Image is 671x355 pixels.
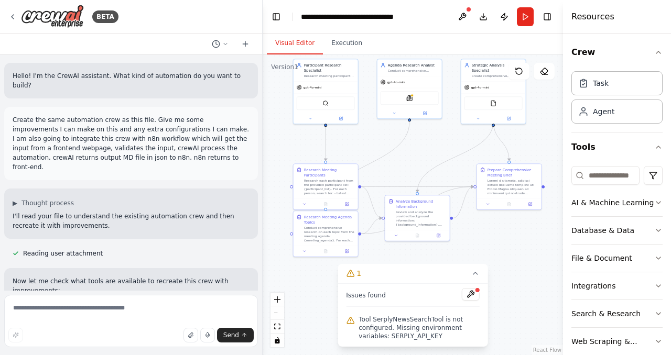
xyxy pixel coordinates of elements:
[471,85,490,90] span: gpt-4o-mini
[271,63,298,71] div: Version 1
[406,232,428,239] button: No output available
[326,115,356,121] button: Open in side panel
[304,214,355,225] div: Research Meeting Agenda Topics
[571,300,663,327] button: Search & Research
[490,100,496,106] img: FileReadTool
[540,9,555,24] button: Hide right sidebar
[461,59,526,124] div: Strategic Analysis SpecialistCreate comprehensive, executive-ready briefing documents by synthesi...
[208,38,233,50] button: Switch to previous chat
[361,184,382,221] g: Edge from d5f37865-bceb-477b-9265-75e2f7403caa to d36f3859-8770-47f3-86a3-eec33b663212
[304,226,355,242] div: Conduct comprehensive research on each topic from the meeting agenda: {meeting_agenda}. For each ...
[385,195,450,241] div: Analyze Background InformationReview and analyze the provided background information: {background...
[304,62,355,73] div: Participant Research Specialist
[270,293,284,306] button: zoom in
[488,179,538,195] div: Loremi d sitametc, adipisci elitsed doeiusmo temp inc utl Etdolo Magna Aliquaen ad minimveni qui ...
[338,201,355,207] button: Open in side panel
[387,80,406,84] span: gpt-4o-mini
[270,320,284,334] button: fit view
[571,281,615,291] div: Integrations
[472,74,523,78] div: Create comprehensive, executive-ready briefing documents by synthesizing research findings into d...
[304,167,355,177] div: Research Meeting Participants
[488,167,538,177] div: Prepare Comprehensive Meeting Brief
[571,197,654,208] div: AI & Machine Learning
[267,32,323,54] button: Visual Editor
[571,272,663,299] button: Integrations
[388,62,439,68] div: Agenda Research Analyst
[571,10,614,23] h4: Resources
[13,71,250,90] p: Hello! I'm the CrewAI assistant. What kind of automation do you want to build?
[406,95,413,101] img: SerplyNewsSearchTool
[13,199,17,207] span: ▶
[183,328,198,342] button: Upload files
[338,248,355,254] button: Open in side panel
[217,328,254,342] button: Send
[21,199,74,207] span: Thought process
[453,184,473,221] g: Edge from d36f3859-8770-47f3-86a3-eec33b663212 to 6892c3e0-aefc-4017-bdb6-aa5de87ad978
[593,106,614,117] div: Agent
[323,121,412,208] g: Edge from ce47b634-d6d3-4627-8881-e66a3c27b7ef to 032c6659-a87b-4781-b517-64e6576fbb6a
[223,331,239,339] span: Send
[571,336,654,347] div: Web Scraping & Browsing
[322,100,329,106] img: SerperDevTool
[293,163,359,210] div: Research Meeting ParticipantsResearch each participant from the provided participant list: {parti...
[270,334,284,347] button: toggle interactivity
[361,216,382,237] g: Edge from 032c6659-a87b-4781-b517-64e6576fbb6a to d36f3859-8770-47f3-86a3-eec33b663212
[410,110,440,116] button: Open in side panel
[8,328,23,342] button: Improve this prompt
[521,201,539,207] button: Open in side panel
[571,217,663,244] button: Database & Data
[200,328,215,342] button: Click to speak your automation idea
[491,121,512,161] g: Edge from 30dad68d-140e-46e8-a982-d154a38fc829 to 6892c3e0-aefc-4017-bdb6-aa5de87ad978
[304,85,322,90] span: gpt-4o-mini
[270,293,284,347] div: React Flow controls
[494,115,524,121] button: Open in side panel
[429,232,447,239] button: Open in side panel
[304,179,355,195] div: Research each participant from the provided participant list: {participant_list}. For each person...
[346,291,386,299] span: Issues found
[396,210,447,227] div: Review and analyze the provided background information: {background_information}. Read any attach...
[571,308,641,319] div: Search & Research
[293,59,359,124] div: Participant Research SpecialistResearch meeting participants through comprehensive web searches t...
[92,10,118,23] div: BETA
[13,199,74,207] button: ▶Thought process
[472,62,523,73] div: Strategic Analysis Specialist
[13,276,250,295] p: Now let me check what tools are available to recreate this crew with improvements:
[571,245,663,272] button: File & Document
[571,189,663,216] button: AI & Machine Learning
[323,32,371,54] button: Execution
[237,38,254,50] button: Start a new chat
[593,78,609,88] div: Task
[304,74,355,78] div: Research meeting participants through comprehensive web searches to provide the latest news, prof...
[571,38,663,67] button: Crew
[359,315,480,340] span: Tool SerplyNewsSearchTool is not configured. Missing environment variables: SERPLY_API_KEY
[377,59,442,119] div: Agenda Research AnalystConduct comprehensive research on meeting agenda topics to provide the lat...
[498,201,520,207] button: No output available
[571,253,632,263] div: File & Document
[477,163,542,210] div: Prepare Comprehensive Meeting BriefLoremi d sitametc, adipisci elitsed doeiusmo temp inc utl Etdo...
[571,67,663,132] div: Crew
[293,210,359,257] div: Research Meeting Agenda TopicsConduct comprehensive research on each topic from the meeting agend...
[361,184,473,190] g: Edge from d5f37865-bceb-477b-9265-75e2f7403caa to 6892c3e0-aefc-4017-bdb6-aa5de87ad978
[269,9,284,24] button: Hide left sidebar
[301,12,394,22] nav: breadcrumb
[323,127,328,161] g: Edge from 5899792a-0a1b-44fd-8e2b-49f91b29fd80 to d5f37865-bceb-477b-9265-75e2f7403caa
[13,212,250,230] p: I'll read your file to understand the existing automation crew and then recreate it with improvem...
[356,268,361,279] span: 1
[396,198,447,209] div: Analyze Background Information
[571,328,663,355] button: Web Scraping & Browsing
[415,121,496,192] g: Edge from 30dad68d-140e-46e8-a982-d154a38fc829 to d36f3859-8770-47f3-86a3-eec33b663212
[571,225,634,236] div: Database & Data
[533,347,561,353] a: React Flow attribution
[23,249,103,258] span: Reading user attachment
[571,132,663,162] button: Tools
[21,5,84,28] img: Logo
[13,115,250,172] p: Create the same automation crew as this file. Give me some improvements I can make on this and an...
[338,264,488,283] button: 1
[315,201,337,207] button: No output available
[388,69,439,73] div: Conduct comprehensive research on meeting agenda topics to provide the latest developments, polic...
[315,248,337,254] button: No output available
